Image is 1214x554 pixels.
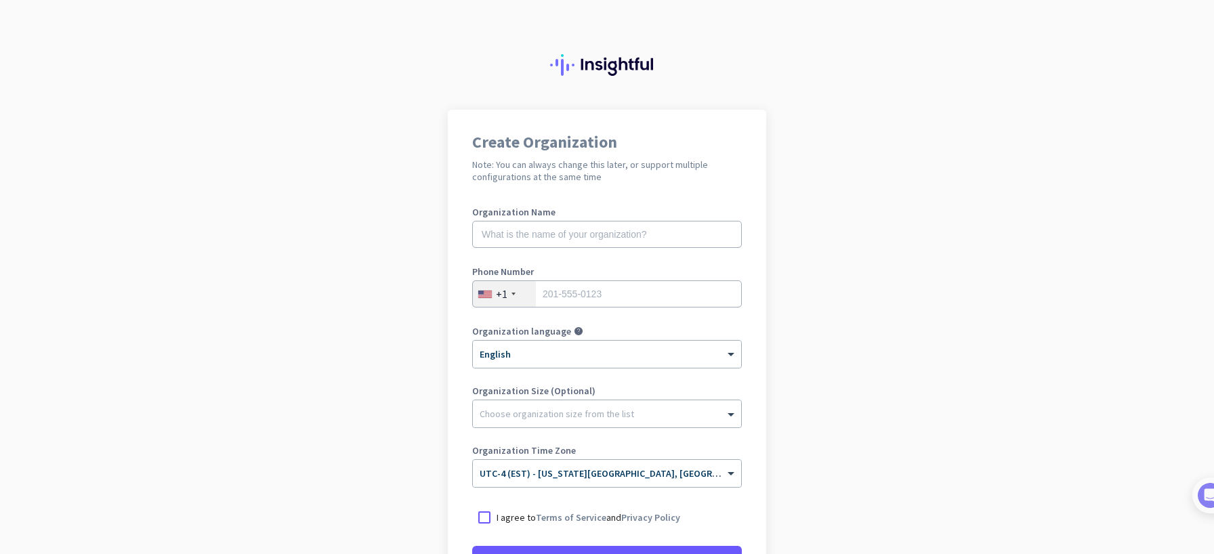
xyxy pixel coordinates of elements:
[536,511,606,524] a: Terms of Service
[496,287,507,301] div: +1
[472,446,742,455] label: Organization Time Zone
[472,267,742,276] label: Phone Number
[472,134,742,150] h1: Create Organization
[472,326,571,336] label: Organization language
[550,54,664,76] img: Insightful
[472,221,742,248] input: What is the name of your organization?
[472,280,742,307] input: 201-555-0123
[472,386,742,396] label: Organization Size (Optional)
[472,207,742,217] label: Organization Name
[497,511,680,524] p: I agree to and
[574,326,583,336] i: help
[472,158,742,183] h2: Note: You can always change this later, or support multiple configurations at the same time
[621,511,680,524] a: Privacy Policy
